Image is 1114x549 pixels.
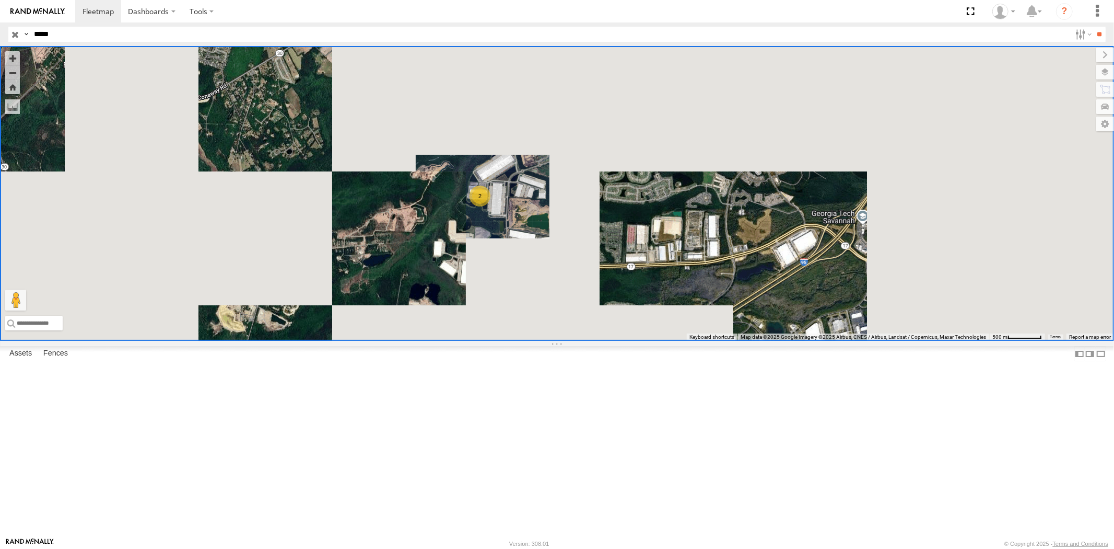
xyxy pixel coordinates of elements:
[741,334,986,340] span: Map data ©2025 Google Imagery ©2025 Airbus, CNES / Airbus, Landsat / Copernicus, Maxar Technologies
[989,4,1019,19] div: Sardor Khadjimedov
[38,347,73,361] label: Fences
[5,290,26,311] button: Drag Pegman onto the map to open Street View
[992,334,1007,340] span: 500 m
[5,80,20,94] button: Zoom Home
[4,347,37,361] label: Assets
[1085,346,1095,361] label: Dock Summary Table to the Right
[5,65,20,80] button: Zoom out
[509,541,549,547] div: Version: 308.01
[10,8,65,15] img: rand-logo.svg
[1050,335,1061,339] a: Terms (opens in new tab)
[6,539,54,549] a: Visit our Website
[5,99,20,114] label: Measure
[1096,117,1114,131] label: Map Settings
[1074,346,1085,361] label: Dock Summary Table to the Left
[689,334,734,341] button: Keyboard shortcuts
[1071,27,1094,42] label: Search Filter Options
[1069,334,1111,340] a: Report a map error
[1053,541,1108,547] a: Terms and Conditions
[470,186,490,207] div: 2
[1004,541,1108,547] div: © Copyright 2025 -
[1056,3,1073,20] i: ?
[1096,346,1106,361] label: Hide Summary Table
[989,334,1045,341] button: Map Scale: 500 m per 62 pixels
[5,51,20,65] button: Zoom in
[22,27,30,42] label: Search Query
